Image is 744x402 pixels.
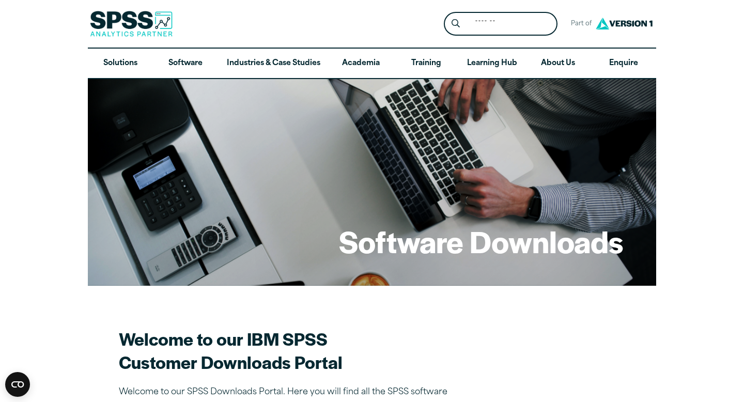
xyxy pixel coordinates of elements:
a: Training [394,49,459,79]
svg: Search magnifying glass icon [452,19,460,28]
a: Industries & Case Studies [219,49,329,79]
img: Version1 Logo [593,14,655,33]
a: Software [153,49,218,79]
span: Part of [566,17,593,32]
button: Open CMP widget [5,372,30,397]
a: Enquire [591,49,656,79]
nav: Desktop version of site main menu [88,49,656,79]
form: Site Header Search Form [444,12,557,36]
button: Search magnifying glass icon [446,14,466,34]
a: Solutions [88,49,153,79]
h2: Welcome to our IBM SPSS Customer Downloads Portal [119,327,481,374]
img: SPSS Analytics Partner [90,11,173,37]
a: Learning Hub [459,49,525,79]
a: About Us [525,49,591,79]
h1: Software Downloads [339,221,623,261]
a: Academia [329,49,394,79]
